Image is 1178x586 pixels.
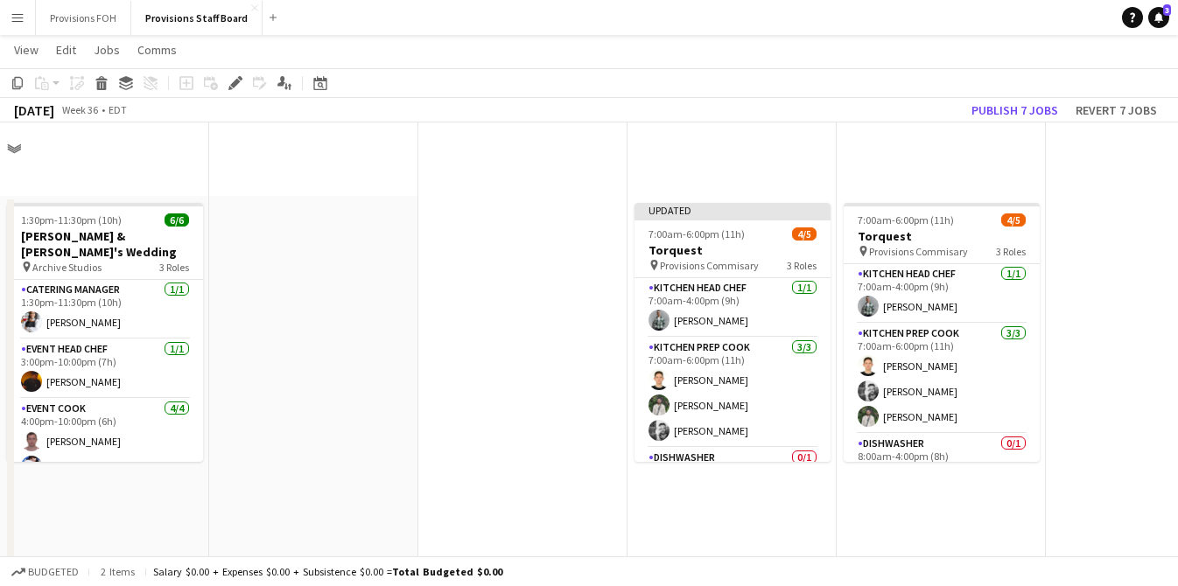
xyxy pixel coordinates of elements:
span: 4/5 [792,227,817,241]
span: Provisions Commisary [660,259,759,272]
span: 6/6 [165,213,189,227]
app-card-role: Kitchen Prep Cook3/37:00am-6:00pm (11h)[PERSON_NAME][PERSON_NAME][PERSON_NAME] [844,324,1040,434]
a: Comms [130,38,184,61]
span: 2 items [96,565,138,578]
a: Jobs [87,38,127,61]
div: EDT [109,103,127,116]
h3: [PERSON_NAME] & [PERSON_NAME]'s Wedding [7,228,203,260]
h3: Torquest [844,228,1040,244]
span: Provisions Commisary [869,245,968,258]
span: 7:00am-6:00pm (11h) [858,213,954,227]
app-card-role: Event Head Chef1/13:00pm-10:00pm (7h)[PERSON_NAME] [7,339,203,399]
span: 3 Roles [159,261,189,274]
div: [DATE] [14,101,54,119]
app-card-role: Kitchen Prep Cook3/37:00am-6:00pm (11h)[PERSON_NAME][PERSON_NAME][PERSON_NAME] [635,338,831,448]
app-job-card: Updated7:00am-6:00pm (11h)4/5Torquest Provisions Commisary3 RolesKitchen Head Chef1/17:00am-4:00p... [635,203,831,462]
span: 4/5 [1001,213,1026,227]
h3: Torquest [635,242,831,258]
a: View [7,38,46,61]
app-card-role: Dishwasher0/18:00am-4:00pm (8h) [844,434,1040,493]
span: 3 Roles [996,245,1026,258]
button: Budgeted [9,562,81,582]
app-card-role: Catering Manager1/11:30pm-11:30pm (10h)[PERSON_NAME] [7,280,203,339]
span: 3 [1163,4,1171,16]
button: Revert 7 jobs [1069,99,1164,122]
div: Updated [635,203,831,217]
span: Week 36 [58,103,102,116]
span: 1:30pm-11:30pm (10h) [21,213,122,227]
div: Salary $0.00 + Expenses $0.00 + Subsistence $0.00 = [153,565,502,578]
span: Comms [137,42,177,58]
a: Edit [49,38,83,61]
span: Archive Studios [32,261,102,274]
app-job-card: 7:00am-6:00pm (11h)4/5Torquest Provisions Commisary3 RolesKitchen Head Chef1/17:00am-4:00pm (9h)[... [844,203,1040,462]
span: 7:00am-6:00pm (11h) [649,227,745,241]
button: Provisions Staff Board [131,1,263,35]
button: Provisions FOH [36,1,131,35]
app-card-role: Kitchen Head Chef1/17:00am-4:00pm (9h)[PERSON_NAME] [844,264,1040,324]
span: Jobs [94,42,120,58]
app-card-role: Kitchen Head Chef1/17:00am-4:00pm (9h)[PERSON_NAME] [635,278,831,338]
span: Budgeted [28,566,79,578]
app-card-role: Dishwasher0/1 [635,448,831,507]
button: Publish 7 jobs [964,99,1065,122]
span: View [14,42,39,58]
a: 3 [1148,7,1169,28]
app-card-role: Event Cook4/44:00pm-10:00pm (6h)[PERSON_NAME][PERSON_NAME] [7,399,203,534]
span: Edit [56,42,76,58]
app-job-card: 1:30pm-11:30pm (10h)6/6[PERSON_NAME] & [PERSON_NAME]'s Wedding Archive Studios3 RolesCatering Man... [7,203,203,462]
span: 3 Roles [787,259,817,272]
span: Total Budgeted $0.00 [392,565,502,578]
